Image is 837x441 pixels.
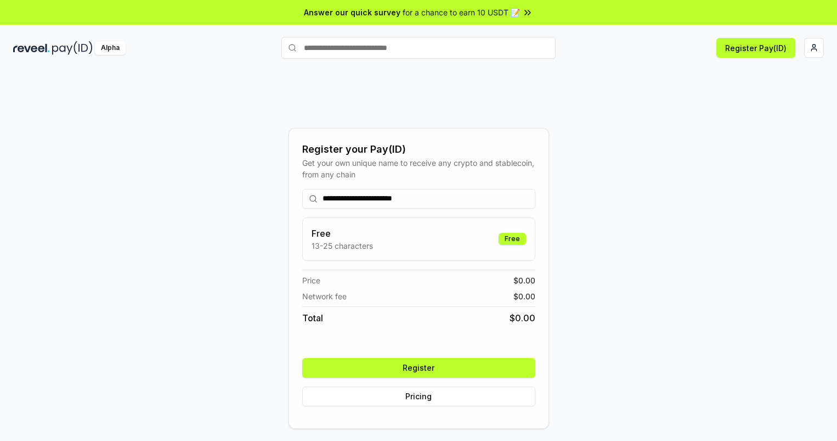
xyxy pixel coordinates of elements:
[499,233,526,245] div: Free
[312,240,373,252] p: 13-25 characters
[716,38,795,58] button: Register Pay(ID)
[52,41,93,55] img: pay_id
[302,291,347,302] span: Network fee
[302,358,535,378] button: Register
[403,7,520,18] span: for a chance to earn 10 USDT 📝
[510,311,535,325] span: $ 0.00
[513,291,535,302] span: $ 0.00
[304,7,400,18] span: Answer our quick survey
[312,227,373,240] h3: Free
[13,41,50,55] img: reveel_dark
[302,311,323,325] span: Total
[95,41,126,55] div: Alpha
[513,275,535,286] span: $ 0.00
[302,142,535,157] div: Register your Pay(ID)
[302,275,320,286] span: Price
[302,387,535,406] button: Pricing
[302,157,535,180] div: Get your own unique name to receive any crypto and stablecoin, from any chain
